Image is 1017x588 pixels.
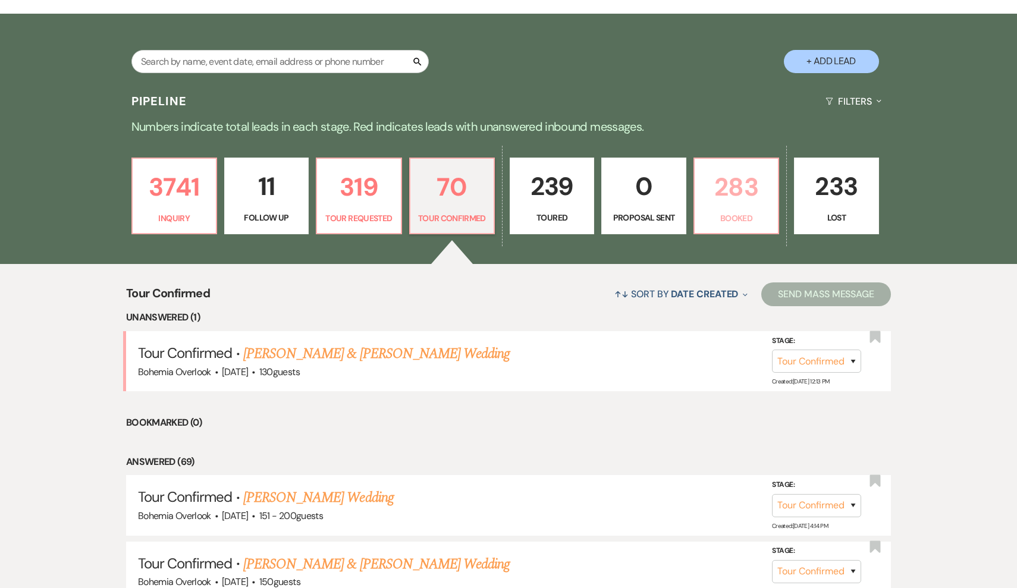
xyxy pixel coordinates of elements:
[259,576,300,588] span: 150 guests
[821,86,886,117] button: Filters
[316,158,401,235] a: 319Tour Requested
[138,488,233,506] span: Tour Confirmed
[259,366,300,378] span: 130 guests
[693,158,779,235] a: 283Booked
[418,212,486,225] p: Tour Confirmed
[772,545,861,558] label: Stage:
[140,212,209,225] p: Inquiry
[131,50,429,73] input: Search by name, event date, email address or phone number
[126,284,210,310] span: Tour Confirmed
[324,167,393,207] p: 319
[131,93,187,109] h3: Pipeline
[222,366,248,378] span: [DATE]
[601,158,686,235] a: 0Proposal Sent
[614,288,629,300] span: ↑↓
[140,167,209,207] p: 3741
[243,343,510,364] a: [PERSON_NAME] & [PERSON_NAME] Wedding
[772,479,861,492] label: Stage:
[138,576,211,588] span: Bohemia Overlook
[510,158,594,235] a: 239Toured
[609,166,678,206] p: 0
[802,211,871,224] p: Lost
[138,344,233,362] span: Tour Confirmed
[131,158,217,235] a: 3741Inquiry
[224,158,309,235] a: 11Follow Up
[802,166,871,206] p: 233
[702,212,771,225] p: Booked
[409,158,495,235] a: 70Tour Confirmed
[126,454,891,470] li: Answered (69)
[232,211,301,224] p: Follow Up
[517,211,586,224] p: Toured
[610,278,752,310] button: Sort By Date Created
[609,211,678,224] p: Proposal Sent
[772,521,828,529] span: Created: [DATE] 4:14 PM
[243,554,510,575] a: [PERSON_NAME] & [PERSON_NAME] Wedding
[138,554,233,573] span: Tour Confirmed
[222,510,248,522] span: [DATE]
[138,366,211,378] span: Bohemia Overlook
[138,510,211,522] span: Bohemia Overlook
[671,288,738,300] span: Date Created
[232,166,301,206] p: 11
[126,415,891,430] li: Bookmarked (0)
[259,510,323,522] span: 151 - 200 guests
[243,487,394,508] a: [PERSON_NAME] Wedding
[80,117,937,136] p: Numbers indicate total leads in each stage. Red indicates leads with unanswered inbound messages.
[126,310,891,325] li: Unanswered (1)
[222,576,248,588] span: [DATE]
[702,167,771,207] p: 283
[418,167,486,207] p: 70
[794,158,878,235] a: 233Lost
[772,334,861,347] label: Stage:
[761,282,891,306] button: Send Mass Message
[324,212,393,225] p: Tour Requested
[784,50,879,73] button: + Add Lead
[772,378,829,385] span: Created: [DATE] 12:13 PM
[517,166,586,206] p: 239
